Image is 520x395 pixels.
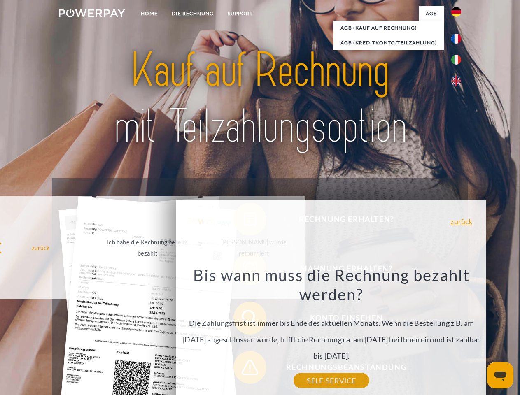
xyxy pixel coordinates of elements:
h3: Bis wann muss die Rechnung bezahlt werden? [181,265,482,304]
a: SUPPORT [221,6,260,21]
div: Ich habe die Rechnung bereits bezahlt [101,237,194,259]
img: title-powerpay_de.svg [79,39,441,158]
div: Die Zahlungsfrist ist immer bis Ende des aktuellen Monats. Wenn die Bestellung z.B. am [DATE] abg... [181,265,482,381]
a: Home [134,6,165,21]
iframe: Schaltfläche zum Öffnen des Messaging-Fensters [487,362,513,388]
a: AGB (Kauf auf Rechnung) [333,21,444,35]
img: fr [451,34,461,44]
img: en [451,76,461,86]
img: de [451,7,461,17]
a: DIE RECHNUNG [165,6,221,21]
a: zurück [450,218,472,225]
a: SELF-SERVICE [294,373,369,388]
img: it [451,55,461,65]
a: agb [419,6,444,21]
img: logo-powerpay-white.svg [59,9,125,17]
a: AGB (Kreditkonto/Teilzahlung) [333,35,444,50]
